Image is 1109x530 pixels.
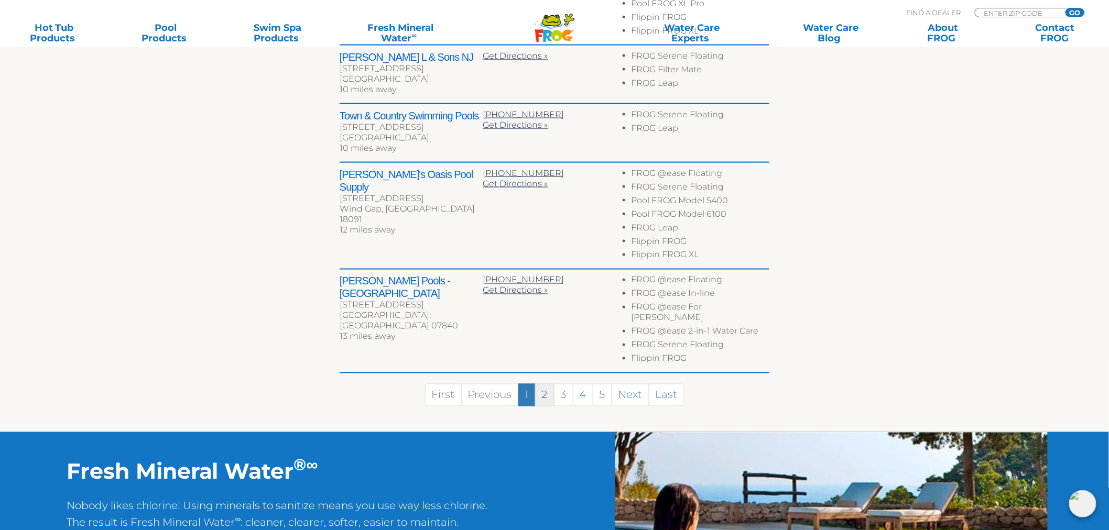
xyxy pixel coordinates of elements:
[67,458,488,484] h2: Fresh Mineral Water
[632,236,769,250] li: Flippin FROG
[340,300,483,311] div: [STREET_ADDRESS]
[340,143,396,153] span: 10 miles away
[340,168,483,193] h2: [PERSON_NAME]'s Oasis Pool Supply
[632,26,769,39] li: Flippin FROG XL
[425,384,462,406] a: First
[340,74,483,84] div: [GEOGRAPHIC_DATA]
[307,455,318,475] sup: ∞
[632,123,769,137] li: FROG Leap
[340,311,483,332] div: [GEOGRAPHIC_DATA], [GEOGRAPHIC_DATA] 07840
[483,120,548,130] a: Get Directions »
[899,23,986,43] a: AboutFROG
[235,514,241,524] sup: ∞
[483,275,564,285] a: [PHONE_NUMBER]
[632,78,769,92] li: FROG Leap
[340,275,483,300] h2: [PERSON_NAME] Pools - [GEOGRAPHIC_DATA]
[788,23,875,43] a: Water CareBlog
[649,384,684,406] a: Last
[483,168,564,178] a: [PHONE_NUMBER]
[632,354,769,367] li: Flippin FROG
[554,384,573,406] a: 3
[340,51,483,63] h2: [PERSON_NAME] L & Sons NJ
[340,225,395,235] span: 12 miles away
[1012,23,1099,43] a: ContactFROG
[483,179,548,189] a: Get Directions »
[340,332,395,341] span: 13 miles away
[632,250,769,263] li: Flippin FROG XL
[632,109,769,123] li: FROG Serene Floating
[518,384,536,406] a: 1
[123,23,210,43] a: PoolProducts
[294,455,307,475] sup: ®
[632,64,769,78] li: FROG Filter Mate
[340,109,483,122] h2: Town & Country Swimming Pools
[632,195,769,209] li: Pool FROG Model 5400
[340,204,483,225] div: Wind Gap, [GEOGRAPHIC_DATA] 18091
[632,326,769,340] li: FROG @ease 2-in-1 Water Care
[907,8,961,17] p: Find A Dealer
[340,84,396,94] span: 10 miles away
[234,23,321,43] a: Swim SpaProducts
[632,209,769,223] li: Pool FROG Model 6100
[1065,8,1084,17] input: GO
[340,132,483,143] div: [GEOGRAPHIC_DATA]
[10,23,97,43] a: Hot TubProducts
[983,8,1054,17] input: Zip Code Form
[612,384,649,406] a: Next
[340,63,483,74] div: [STREET_ADDRESS]
[632,275,769,289] li: FROG @ease Floating
[632,289,769,302] li: FROG @ease In-line
[483,109,564,119] a: [PHONE_NUMBER]
[632,182,769,195] li: FROG Serene Floating
[1069,490,1096,517] img: openIcon
[632,51,769,64] li: FROG Serene Floating
[535,384,554,406] a: 2
[483,51,548,61] a: Get Directions »
[632,223,769,236] li: FROG Leap
[632,12,769,26] li: Flippin FROG
[340,193,483,204] div: [STREET_ADDRESS]
[461,384,519,406] a: Previous
[632,340,769,354] li: FROG Serene Floating
[340,122,483,132] div: [STREET_ADDRESS]
[483,285,548,295] a: Get Directions »
[593,384,612,406] a: 5
[632,168,769,182] li: FROG @ease Floating
[573,384,593,406] a: 4
[632,302,769,326] li: FROG @ease For [PERSON_NAME]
